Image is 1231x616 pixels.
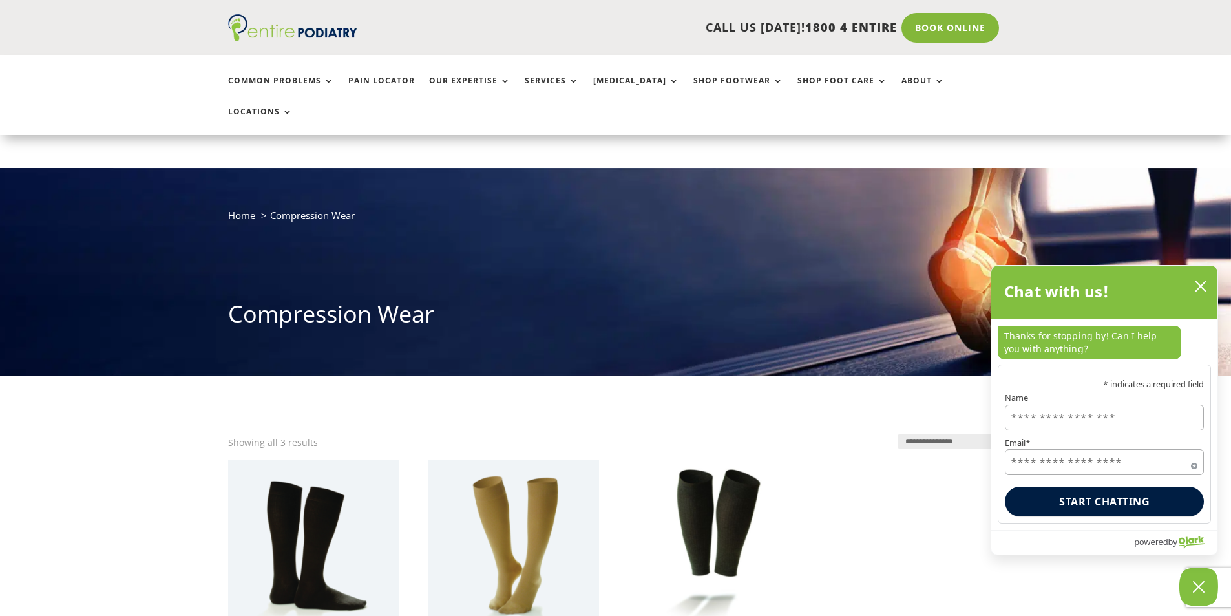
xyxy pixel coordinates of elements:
[1191,460,1197,467] span: Required field
[998,326,1181,359] p: Thanks for stopping by! Can I help you with anything?
[1168,534,1177,550] span: by
[1005,380,1204,388] p: * indicates a required field
[1004,279,1110,304] h2: Chat with us!
[1134,534,1168,550] span: powered
[1005,439,1204,447] label: Email*
[228,209,255,222] a: Home
[991,319,1217,365] div: chat
[593,76,679,104] a: [MEDICAL_DATA]
[1005,449,1204,475] input: Email
[270,209,355,222] span: Compression Wear
[901,76,945,104] a: About
[1005,394,1204,402] label: Name
[429,76,510,104] a: Our Expertise
[693,76,783,104] a: Shop Footwear
[525,76,579,104] a: Services
[407,19,897,36] p: CALL US [DATE]!
[1179,568,1218,606] button: Close Chatbox
[898,434,1004,449] select: Shop order
[991,265,1218,555] div: olark chatbox
[1005,487,1204,516] button: Start chatting
[1005,405,1204,430] input: Name
[228,207,1004,233] nav: breadcrumb
[901,13,999,43] a: Book Online
[348,76,415,104] a: Pain Locator
[228,434,318,451] p: Showing all 3 results
[228,76,334,104] a: Common Problems
[228,298,1004,337] h1: Compression Wear
[1190,277,1211,296] button: close chatbox
[228,107,293,135] a: Locations
[1134,531,1217,555] a: Powered by Olark
[797,76,887,104] a: Shop Foot Care
[228,31,357,44] a: Entire Podiatry
[228,14,357,41] img: logo (1)
[805,19,897,35] span: 1800 4 ENTIRE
